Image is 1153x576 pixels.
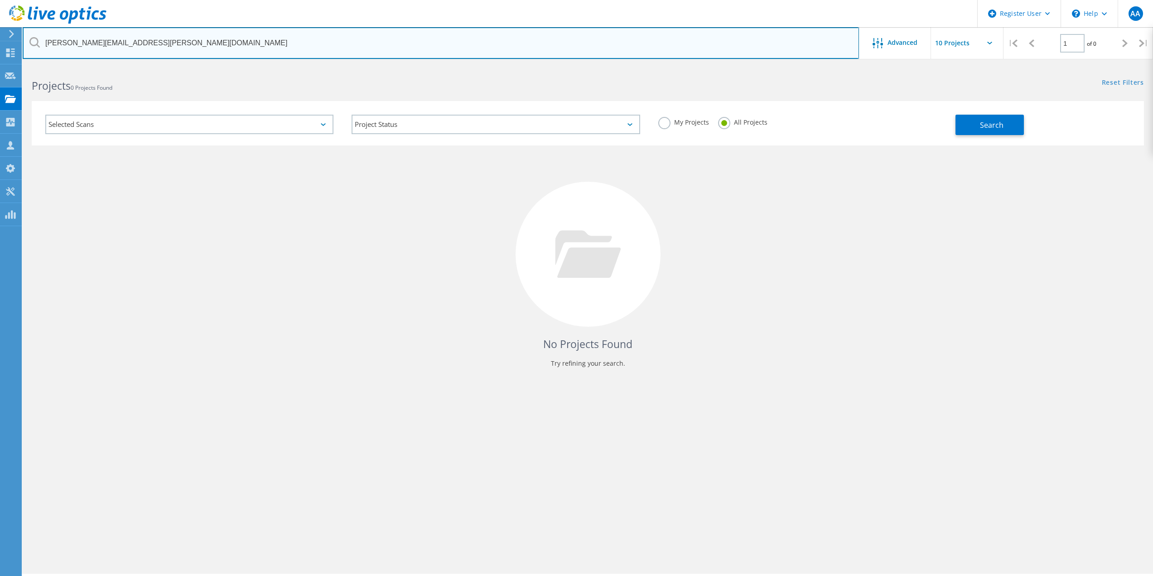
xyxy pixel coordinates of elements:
h4: No Projects Found [41,337,1135,352]
p: Try refining your search. [41,356,1135,371]
b: Projects [32,78,71,93]
label: All Projects [718,117,767,126]
div: Selected Scans [45,115,333,134]
span: Advanced [888,39,917,46]
span: 0 Projects Found [71,84,112,92]
span: Search [980,120,1003,130]
label: My Projects [658,117,709,126]
div: | [1134,27,1153,59]
div: | [1003,27,1022,59]
span: of 0 [1087,40,1096,48]
button: Search [955,115,1024,135]
input: Search projects by name, owner, ID, company, etc [23,27,859,59]
a: Reset Filters [1102,79,1144,87]
span: AA [1130,10,1140,17]
div: Project Status [352,115,640,134]
a: Live Optics Dashboard [9,19,106,25]
svg: \n [1072,10,1080,18]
